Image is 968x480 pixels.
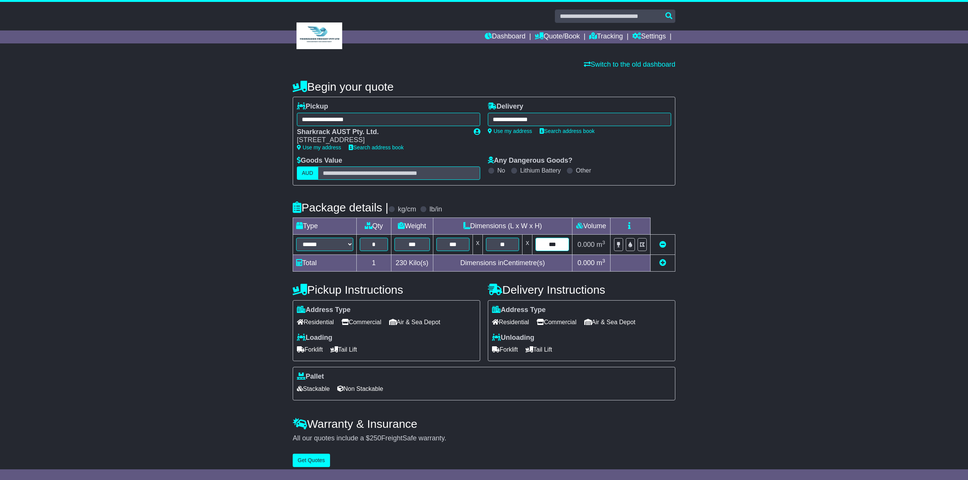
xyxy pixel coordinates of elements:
a: Switch to the old dashboard [584,61,675,68]
a: Settings [632,30,666,43]
div: Sharkrack AUST Pty. Ltd. [297,128,466,136]
span: 230 [396,259,407,267]
sup: 3 [602,258,605,264]
div: [STREET_ADDRESS] [297,136,466,144]
label: Lithium Battery [520,167,561,174]
a: Dashboard [485,30,526,43]
a: Use my address [297,144,341,150]
td: Dimensions (L x W x H) [433,218,572,235]
span: Commercial [537,316,576,328]
span: Commercial [341,316,381,328]
label: Goods Value [297,157,342,165]
span: Tail Lift [330,344,357,355]
span: Tail Lift [526,344,552,355]
h4: Delivery Instructions [488,283,675,296]
label: Loading [297,334,332,342]
label: No [497,167,505,174]
a: Tracking [589,30,623,43]
div: All our quotes include a $ FreightSafe warranty. [293,434,675,443]
a: Add new item [659,259,666,267]
td: Weight [391,218,433,235]
span: 0.000 [577,241,595,248]
span: m [596,259,605,267]
span: Residential [297,316,334,328]
td: x [473,235,483,255]
td: Type [293,218,357,235]
h4: Package details | [293,201,388,214]
span: m [596,241,605,248]
sup: 3 [602,240,605,245]
td: 1 [357,254,391,271]
label: Address Type [297,306,351,314]
span: Air & Sea Depot [389,316,441,328]
label: Pickup [297,102,328,111]
span: 0.000 [577,259,595,267]
h4: Pickup Instructions [293,283,480,296]
label: Pallet [297,373,324,381]
label: lb/in [430,205,442,214]
span: Forklift [492,344,518,355]
span: Stackable [297,383,330,395]
td: Qty [357,218,391,235]
label: AUD [297,166,318,180]
h4: Warranty & Insurance [293,418,675,430]
a: Search address book [540,128,595,134]
span: Residential [492,316,529,328]
label: Other [576,167,591,174]
h4: Begin your quote [293,80,675,93]
td: Dimensions in Centimetre(s) [433,254,572,271]
td: Total [293,254,357,271]
button: Get Quotes [293,454,330,467]
span: Forklift [297,344,323,355]
label: Unloading [492,334,534,342]
label: Any Dangerous Goods? [488,157,572,165]
label: Address Type [492,306,546,314]
span: Air & Sea Depot [584,316,636,328]
td: x [522,235,532,255]
label: kg/cm [398,205,416,214]
a: Use my address [488,128,532,134]
label: Delivery [488,102,523,111]
td: Kilo(s) [391,254,433,271]
span: Non Stackable [337,383,383,395]
span: 250 [370,434,381,442]
a: Quote/Book [535,30,580,43]
a: Search address book [349,144,404,150]
a: Remove this item [659,241,666,248]
td: Volume [572,218,610,235]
